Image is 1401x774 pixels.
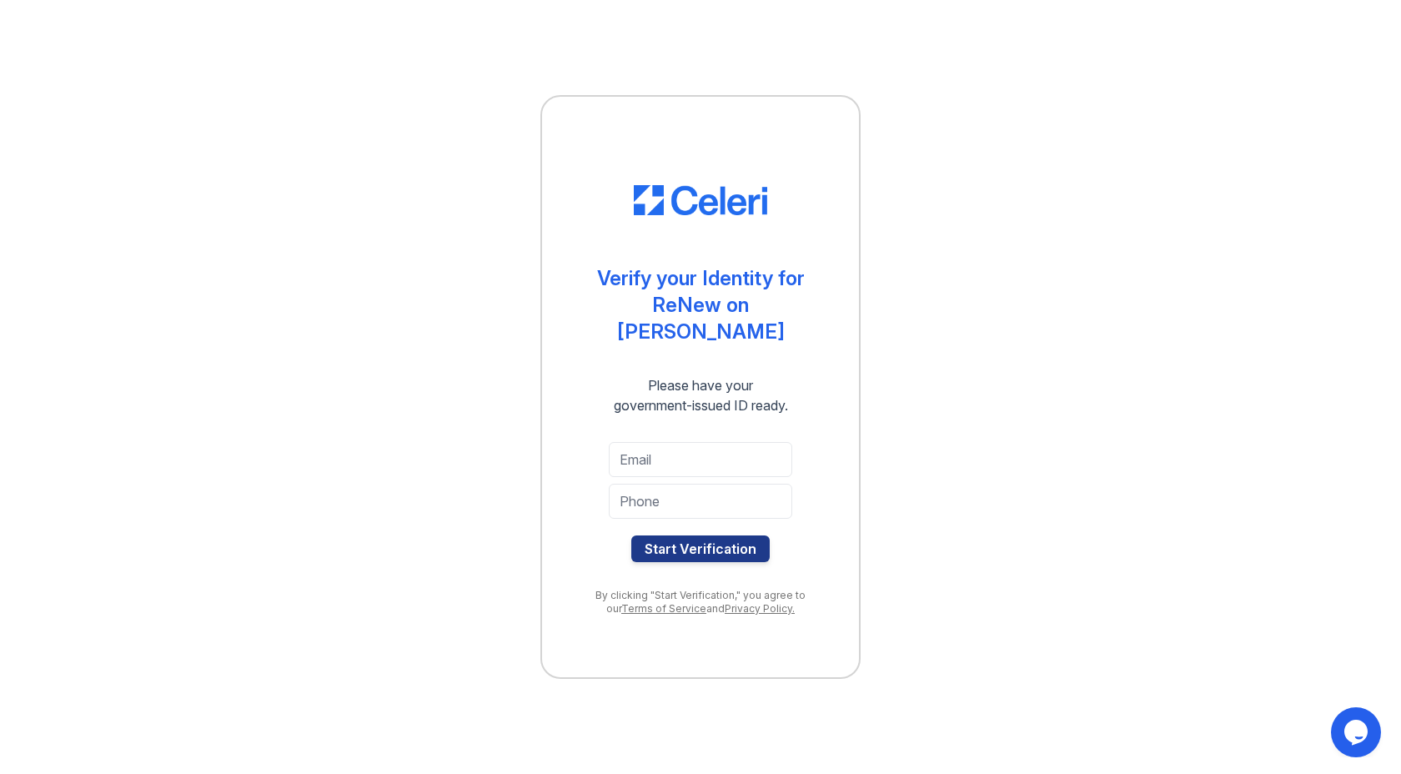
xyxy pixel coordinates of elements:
[609,442,792,477] input: Email
[584,375,818,415] div: Please have your government-issued ID ready.
[609,484,792,519] input: Phone
[575,265,826,345] div: Verify your Identity for ReNew on [PERSON_NAME]
[575,589,826,616] div: By clicking "Start Verification," you agree to our and
[634,185,767,215] img: CE_Logo_Blue-a8612792a0a2168367f1c8372b55b34899dd931a85d93a1a3d3e32e68fde9ad4.png
[631,535,770,562] button: Start Verification
[725,602,795,615] a: Privacy Policy.
[1331,707,1384,757] iframe: chat widget
[621,602,706,615] a: Terms of Service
